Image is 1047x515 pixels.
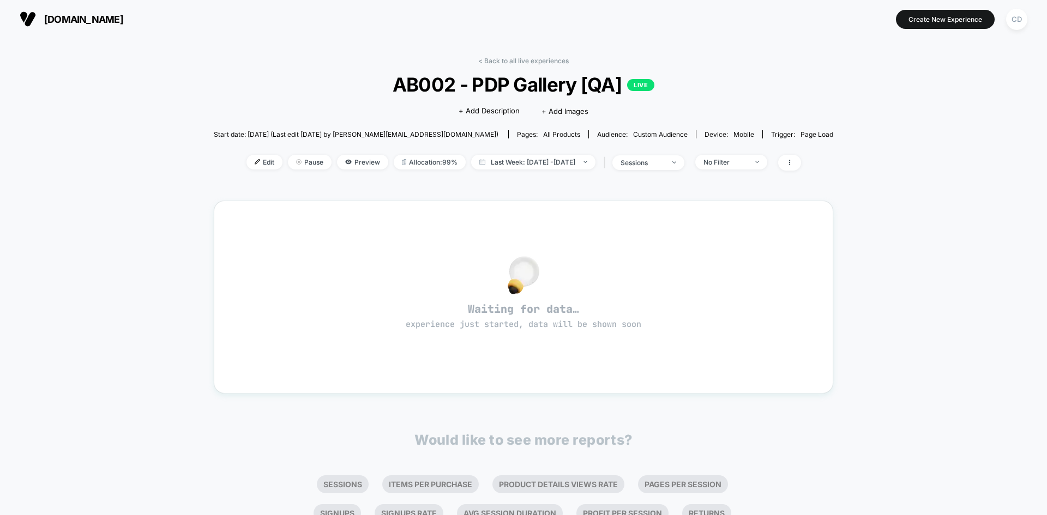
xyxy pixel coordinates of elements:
[255,159,260,165] img: edit
[406,319,641,330] span: experience just started, data will be shown soon
[16,10,127,28] button: [DOMAIN_NAME]
[638,475,728,493] li: Pages Per Session
[479,159,485,165] img: calendar
[478,57,569,65] a: < Back to all live experiences
[214,130,498,138] span: Start date: [DATE] (Last edit [DATE] by [PERSON_NAME][EMAIL_ADDRESS][DOMAIN_NAME])
[633,130,688,138] span: Custom Audience
[459,106,520,117] span: + Add Description
[414,432,633,448] p: Would like to see more reports?
[1003,8,1031,31] button: CD
[672,161,676,163] img: end
[402,159,406,165] img: rebalance
[288,155,332,169] span: Pause
[801,130,833,138] span: Page Load
[703,158,747,166] div: No Filter
[492,475,624,493] li: Product Details Views Rate
[20,11,36,27] img: Visually logo
[771,130,833,138] div: Trigger:
[755,161,759,163] img: end
[44,14,123,25] span: [DOMAIN_NAME]
[597,130,688,138] div: Audience:
[233,302,814,330] span: Waiting for data…
[627,79,654,91] p: LIVE
[337,155,388,169] span: Preview
[296,159,302,165] img: end
[382,475,479,493] li: Items Per Purchase
[696,130,762,138] span: Device:
[508,256,539,294] img: no_data
[543,130,580,138] span: all products
[517,130,580,138] div: Pages:
[583,161,587,163] img: end
[541,107,588,116] span: + Add Images
[317,475,369,493] li: Sessions
[896,10,995,29] button: Create New Experience
[1006,9,1027,30] div: CD
[601,155,612,171] span: |
[394,155,466,169] span: Allocation: 99%
[471,155,595,169] span: Last Week: [DATE] - [DATE]
[245,73,802,96] span: AB002 - PDP Gallery [QA]
[733,130,754,138] span: mobile
[246,155,282,169] span: Edit
[621,159,664,167] div: sessions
